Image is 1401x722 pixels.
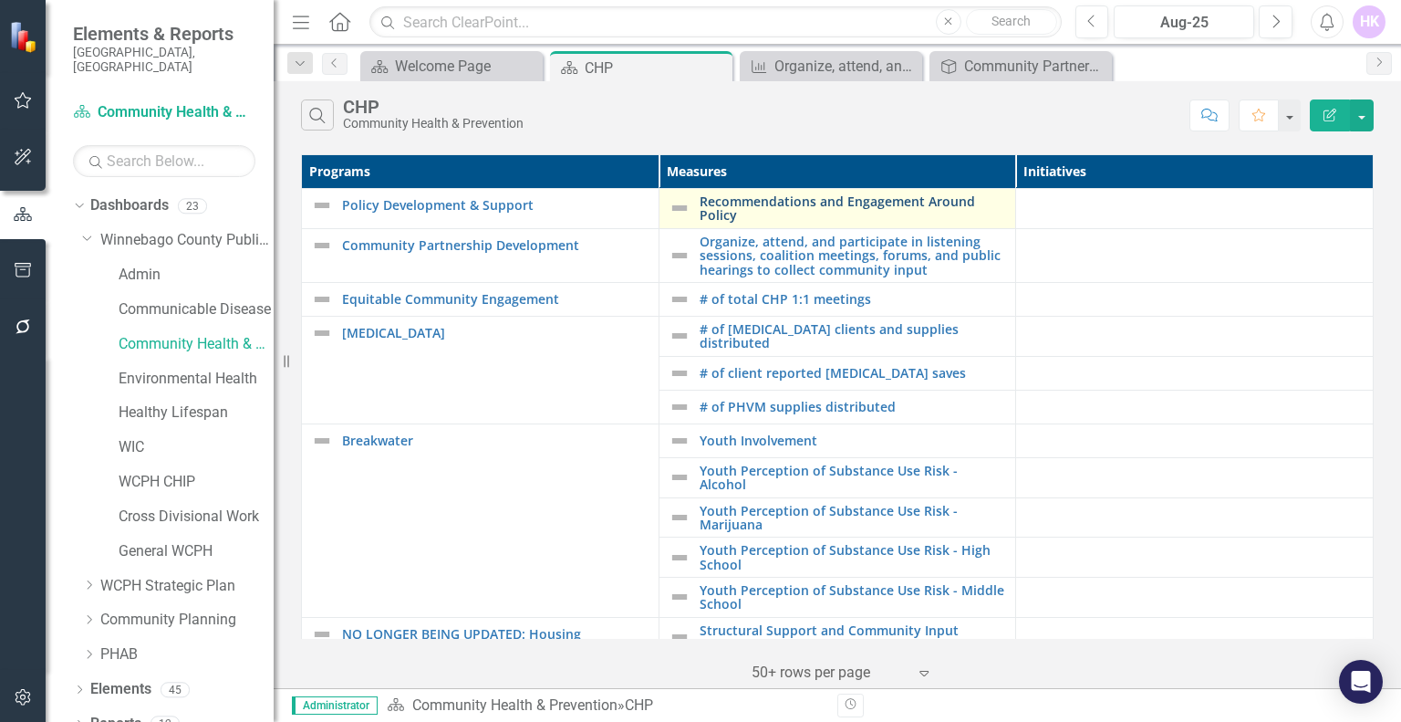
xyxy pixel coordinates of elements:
[311,430,333,452] img: Not Defined
[659,578,1016,618] td: Double-Click to Edit Right Click for Context Menu
[100,576,274,597] a: WCPH Strategic Plan
[90,679,151,700] a: Elements
[119,507,274,528] a: Cross Divisional Work
[302,316,659,424] td: Double-Click to Edit Right Click for Context Menu
[659,356,1016,390] td: Double-Click to Edit Right Click for Context Menu
[669,396,690,418] img: Not Defined
[412,696,617,714] a: Community Health & Prevention
[73,45,255,75] small: [GEOGRAPHIC_DATA], [GEOGRAPHIC_DATA]
[73,23,255,45] span: Elements & Reports
[119,334,274,355] a: Community Health & Prevention
[178,198,207,214] div: 23
[774,55,918,78] div: Organize, attend, and participate in listening sessions, coalition meetings, forums, and public h...
[669,466,690,488] img: Not Defined
[100,610,274,631] a: Community Planning
[342,198,649,212] a: Policy Development & Support
[119,369,274,390] a: Environmental Health
[369,6,1061,38] input: Search ClearPoint...
[700,434,1007,447] a: Youth Involvement
[700,400,1007,413] a: # of PHVM supplies distributed
[73,102,255,123] a: Community Health & Prevention
[700,543,1007,571] a: Youth Perception of Substance Use Risk - High School
[311,623,333,645] img: Not Defined
[700,464,1007,492] a: Youth Perception of Substance Use Risk - Alcohol
[966,9,1057,35] button: Search
[100,230,274,251] a: Winnebago County Public Health
[100,644,274,665] a: PHAB
[700,292,1007,306] a: # of total CHP 1:1 meetings
[669,586,690,608] img: Not Defined
[342,326,649,340] a: [MEDICAL_DATA]
[700,194,1007,223] a: Recommendations and Engagement Around Policy
[311,322,333,344] img: Not Defined
[659,497,1016,538] td: Double-Click to Edit Right Click for Context Menu
[964,55,1107,78] div: Community Partnership Development
[669,507,690,528] img: Not Defined
[659,228,1016,282] td: Double-Click to Edit Right Click for Context Menu
[302,189,659,229] td: Double-Click to Edit Right Click for Context Menu
[119,472,274,493] a: WCPH CHIP
[700,583,1007,612] a: Youth Perception of Substance Use Risk - Middle School
[119,265,274,286] a: Admin
[342,238,649,252] a: Community Partnership Development
[659,457,1016,497] td: Double-Click to Edit Right Click for Context Menu
[659,538,1016,578] td: Double-Click to Edit Right Click for Context Menu
[659,189,1016,229] td: Double-Click to Edit Right Click for Context Menu
[669,547,690,569] img: Not Defined
[342,292,649,306] a: Equitable Community Engagement
[744,55,918,78] a: Organize, attend, and participate in listening sessions, coalition meetings, forums, and public h...
[700,235,1007,277] a: Organize, attend, and participate in listening sessions, coalition meetings, forums, and public h...
[302,617,659,657] td: Double-Click to Edit Right Click for Context Menu
[1120,12,1248,34] div: Aug-25
[119,541,274,562] a: General WCPH
[119,437,274,458] a: WIC
[387,696,824,717] div: »
[625,696,653,714] div: CHP
[302,424,659,617] td: Double-Click to Edit Right Click for Context Menu
[669,245,690,267] img: Not Defined
[934,55,1107,78] a: Community Partnership Development
[119,403,274,424] a: Healthy Lifespan
[669,325,690,347] img: Not Defined
[343,97,524,117] div: CHP
[302,228,659,282] td: Double-Click to Edit Right Click for Context Menu
[311,194,333,216] img: Not Defined
[342,434,649,447] a: Breakwater
[119,299,274,320] a: Communicable Disease
[669,626,690,648] img: Not Defined
[669,197,690,219] img: Not Defined
[342,627,649,641] a: NO LONGER BEING UPDATED: Housing
[669,430,690,452] img: Not Defined
[311,288,333,310] img: Not Defined
[700,623,1007,652] a: Structural Support and Community Input (Housing)
[700,504,1007,532] a: Youth Perception of Substance Use Risk - Marijuana
[659,424,1016,457] td: Double-Click to Edit Right Click for Context Menu
[73,145,255,177] input: Search Below...
[700,322,1007,351] a: # of [MEDICAL_DATA] clients and supplies distributed
[311,235,333,256] img: Not Defined
[302,282,659,316] td: Double-Click to Edit Right Click for Context Menu
[991,14,1031,28] span: Search
[585,57,728,79] div: CHP
[161,682,190,697] div: 45
[669,288,690,310] img: Not Defined
[700,366,1007,380] a: # of client reported [MEDICAL_DATA] saves
[1353,5,1385,38] button: HK
[659,617,1016,657] td: Double-Click to Edit Right Click for Context Menu
[90,195,169,216] a: Dashboards
[292,696,378,715] span: Administrator
[1339,660,1383,704] div: Open Intercom Messenger
[659,390,1016,424] td: Double-Click to Edit Right Click for Context Menu
[365,55,538,78] a: Welcome Page
[659,316,1016,356] td: Double-Click to Edit Right Click for Context Menu
[9,21,41,53] img: ClearPoint Strategy
[1114,5,1254,38] button: Aug-25
[395,55,538,78] div: Welcome Page
[669,362,690,384] img: Not Defined
[343,117,524,131] div: Community Health & Prevention
[659,282,1016,316] td: Double-Click to Edit Right Click for Context Menu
